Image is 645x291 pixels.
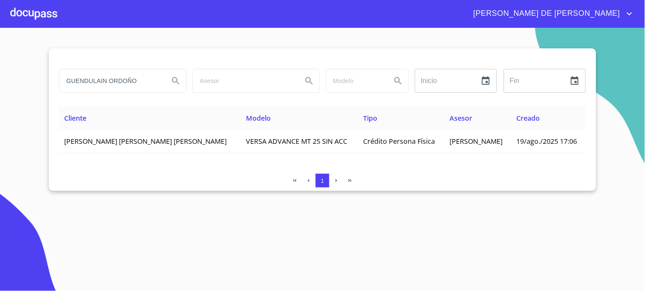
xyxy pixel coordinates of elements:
[166,71,186,91] button: Search
[64,113,86,123] span: Cliente
[364,137,435,146] span: Crédito Persona Física
[467,7,635,21] button: account of current user
[299,71,320,91] button: Search
[64,137,227,146] span: [PERSON_NAME] [PERSON_NAME] [PERSON_NAME]
[193,69,296,92] input: search
[516,137,577,146] span: 19/ago./2025 17:06
[450,137,503,146] span: [PERSON_NAME]
[246,137,347,146] span: VERSA ADVANCE MT 25 SIN ACC
[364,113,378,123] span: Tipo
[59,69,162,92] input: search
[516,113,540,123] span: Creado
[467,7,624,21] span: [PERSON_NAME] DE [PERSON_NAME]
[246,113,271,123] span: Modelo
[388,71,408,91] button: Search
[450,113,473,123] span: Asesor
[326,69,385,92] input: search
[321,178,324,184] span: 1
[316,174,329,187] button: 1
